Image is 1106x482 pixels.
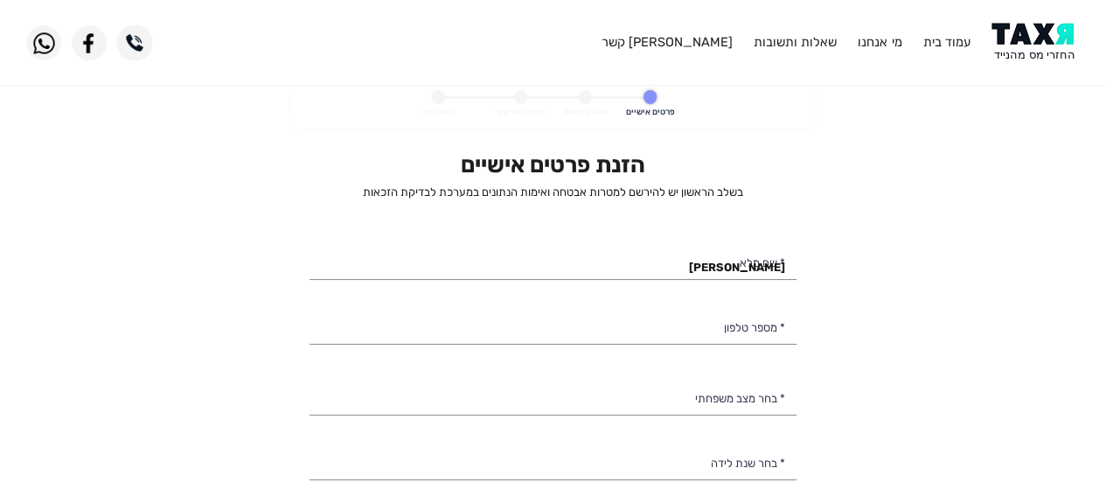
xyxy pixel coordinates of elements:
[923,34,970,50] a: עמוד בית
[618,106,683,118] span: פרטים אישיים
[26,25,61,60] img: WhatsApp
[423,106,452,118] span: בהצלחה
[72,25,107,60] img: Facebook
[563,106,608,118] span: שאלון זכאות
[310,151,796,178] h2: הזנת פרטים אישיים
[601,34,732,50] a: [PERSON_NAME] קשר
[310,185,796,200] p: בשלב הראשון יש להירשם למטרות אבטחה ואימות הנתונים במערכת לבדיקת הזכאות
[117,25,152,60] img: Phone
[991,23,1080,62] img: Logo
[858,34,901,50] a: מי אנחנו
[754,34,837,50] a: שאלות ותשובות
[496,106,546,118] span: חתימה ואישור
